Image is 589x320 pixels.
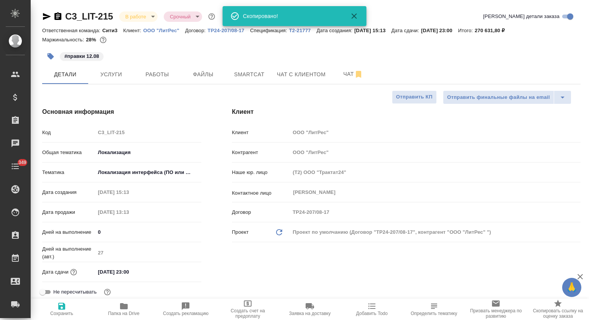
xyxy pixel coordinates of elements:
[562,278,581,297] button: 🙏
[98,35,108,45] button: 91147.98 RUB; 119.88 USD; 684.66 EUR;
[42,169,95,176] p: Тематика
[207,28,250,33] p: ТР24-207/08-17
[108,311,140,316] span: Папка на Drive
[316,28,354,33] p: Дата создания:
[335,69,372,79] span: Чат
[123,13,148,20] button: В работе
[277,70,326,79] span: Чат с клиентом
[243,12,339,20] div: Скопировано!
[42,129,95,136] p: Код
[143,27,185,33] a: ООО "ЛитРес"
[289,311,331,316] span: Заявка на доставку
[289,27,317,33] a: Т2-21777
[232,228,249,236] p: Проект
[50,311,73,316] span: Сохранить
[354,70,363,79] svg: Отписаться
[232,189,290,197] p: Контактное лицо
[95,127,201,138] input: Пустое поле
[185,70,222,79] span: Файлы
[565,279,578,295] span: 🙏
[290,127,581,138] input: Пустое поле
[250,28,289,33] p: Спецификация:
[231,70,268,79] span: Smartcat
[102,28,123,33] p: Сити3
[95,207,162,218] input: Пустое поле
[527,299,589,320] button: Скопировать ссылку на оценку заказа
[356,311,388,316] span: Добавить Todo
[42,189,95,196] p: Дата создания
[95,266,162,277] input: ✎ Введи что-нибудь
[95,187,162,198] input: Пустое поле
[232,169,290,176] p: Наше юр. лицо
[42,12,51,21] button: Скопировать ссылку для ЯМессенджера
[443,90,554,104] button: Отправить финальные файлы на email
[345,11,364,21] button: Закрыть
[469,308,522,319] span: Призвать менеджера по развитию
[458,28,475,33] p: Итого:
[232,107,581,117] h4: Клиент
[155,299,217,320] button: Создать рекламацию
[47,70,84,79] span: Детали
[164,11,202,22] div: В работе
[42,37,86,43] p: Маржинальность:
[341,299,403,320] button: Добавить Todo
[411,311,457,316] span: Определить тематику
[42,268,69,276] p: Дата сдачи
[119,11,158,22] div: В работе
[207,27,250,33] a: ТР24-207/08-17
[139,70,176,79] span: Работы
[354,28,392,33] p: [DATE] 15:13
[290,226,581,239] div: Проект по умолчанию (Договор "ТР24-207/08-17", контрагент "ООО "ЛитРес" ")
[232,208,290,216] p: Договор
[289,28,317,33] p: Т2-21777
[163,311,209,316] span: Создать рекламацию
[531,308,584,319] span: Скопировать ссылку на оценку заказа
[403,299,465,320] button: Определить тематику
[86,37,98,43] p: 28%
[95,166,201,179] div: Локализация интерфейса (ПО или сайта)
[31,299,93,320] button: Сохранить
[123,28,143,33] p: Клиент:
[93,299,155,320] button: Папка на Drive
[65,11,113,21] a: C3_LIT-215
[42,107,201,117] h4: Основная информация
[42,208,95,216] p: Дата продажи
[53,288,97,296] span: Не пересчитывать
[185,28,208,33] p: Договор:
[2,157,29,176] a: 349
[290,207,581,218] input: Пустое поле
[69,267,79,277] button: Если добавить услуги и заполнить их объемом, то дата рассчитается автоматически
[93,70,130,79] span: Услуги
[392,28,421,33] p: Дата сдачи:
[279,299,341,320] button: Заявка на доставку
[207,11,217,21] button: Доп статусы указывают на важность/срочность заказа
[42,28,102,33] p: Ответственная команда:
[290,167,581,178] input: Пустое поле
[42,245,95,261] p: Дней на выполнение (авт.)
[95,226,201,238] input: ✎ Введи что-нибудь
[102,287,112,297] button: Включи, если не хочешь, чтобы указанная дата сдачи изменилась после переставления заказа в 'Подтв...
[290,147,581,158] input: Пустое поле
[42,228,95,236] p: Дней на выполнение
[14,159,31,166] span: 349
[232,129,290,136] p: Клиент
[232,149,290,156] p: Контрагент
[42,149,95,156] p: Общая тематика
[221,308,274,319] span: Создать счет на предоплату
[95,247,201,258] input: Пустое поле
[443,90,571,104] div: split button
[392,90,437,104] button: Отправить КП
[475,28,510,33] p: 270 631,80 ₽
[95,146,201,159] div: Локализация
[396,93,433,102] span: Отправить КП
[421,28,458,33] p: [DATE] 23:00
[465,299,527,320] button: Призвать менеджера по развитию
[168,13,193,20] button: Срочный
[483,13,559,20] span: [PERSON_NAME] детали заказа
[53,12,63,21] button: Скопировать ссылку
[447,93,550,102] span: Отправить финальные файлы на email
[42,48,59,65] button: Добавить тэг
[217,299,279,320] button: Создать счет на предоплату
[143,28,185,33] p: ООО "ЛитРес"
[59,53,104,59] span: правки 12.08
